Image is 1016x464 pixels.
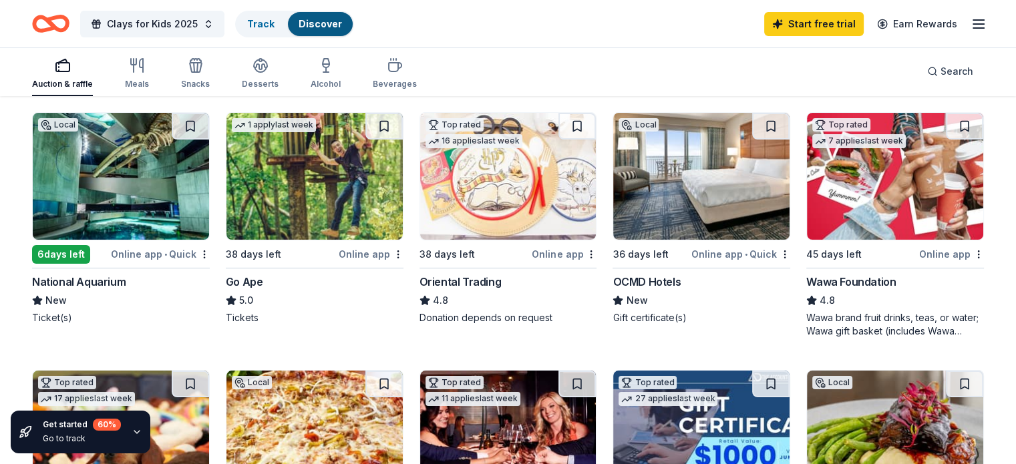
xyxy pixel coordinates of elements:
div: 7 applies last week [812,134,906,148]
div: Online app [532,246,597,262]
button: TrackDiscover [235,11,354,37]
button: Clays for Kids 2025 [80,11,224,37]
div: Local [619,118,659,132]
div: Beverages [373,79,417,89]
div: 60 % [93,419,121,431]
img: Image for Go Ape [226,113,403,240]
div: Snacks [181,79,210,89]
div: Go Ape [226,274,263,290]
div: Gift certificate(s) [613,311,790,324]
div: Desserts [242,79,279,89]
div: Local [38,118,78,132]
a: Earn Rewards [869,12,965,36]
a: Image for Wawa FoundationTop rated7 applieslast week45 days leftOnline appWawa Foundation4.8Wawa ... [806,112,984,338]
img: Image for OCMD Hotels [613,113,790,240]
a: Image for National AquariumLocal6days leftOnline app•QuickNational AquariumNewTicket(s) [32,112,210,324]
div: Online app Quick [691,246,790,262]
span: 4.8 [433,292,448,308]
span: New [45,292,67,308]
img: Image for Oriental Trading [420,113,597,240]
div: Online app [339,246,403,262]
button: Auction & raffle [32,52,93,96]
div: Tickets [226,311,403,324]
div: Wawa brand fruit drinks, teas, or water; Wawa gift basket (includes Wawa products and coupons) [806,311,984,338]
a: Start free trial [764,12,864,36]
div: Top rated [38,376,96,389]
a: Track [247,18,275,29]
a: Image for OCMD HotelsLocal36 days leftOnline app•QuickOCMD HotelsNewGift certificate(s) [613,112,790,324]
a: Image for Oriental TradingTop rated16 applieslast week38 days leftOnline appOriental Trading4.8Do... [419,112,597,324]
div: Meals [125,79,149,89]
div: Local [232,376,272,389]
div: Alcohol [311,79,341,89]
div: 16 applies last week [426,134,522,148]
div: Online app Quick [111,246,210,262]
button: Meals [125,52,149,96]
div: 36 days left [613,246,668,262]
a: Discover [299,18,342,29]
div: Get started [43,419,121,431]
button: Snacks [181,52,210,96]
div: Top rated [426,118,484,132]
div: 45 days left [806,246,862,262]
a: Image for Go Ape1 applylast week38 days leftOnline appGo Ape5.0Tickets [226,112,403,324]
div: 38 days left [226,246,281,262]
div: Oriental Trading [419,274,502,290]
a: Home [32,8,69,39]
div: Go to track [43,433,121,444]
button: Search [916,58,984,85]
img: Image for Wawa Foundation [807,113,983,240]
div: Wawa Foundation [806,274,896,290]
div: 11 applies last week [426,392,520,406]
div: 38 days left [419,246,475,262]
div: Top rated [619,376,677,389]
span: • [745,249,747,260]
div: Top rated [812,118,870,132]
button: Alcohol [311,52,341,96]
div: 17 applies last week [38,392,135,406]
img: Image for National Aquarium [33,113,209,240]
button: Beverages [373,52,417,96]
span: New [626,292,647,308]
span: 4.8 [820,292,835,308]
div: 27 applies last week [619,392,717,406]
button: Desserts [242,52,279,96]
div: 6 days left [32,245,90,264]
div: Donation depends on request [419,311,597,324]
div: Auction & raffle [32,79,93,89]
span: Clays for Kids 2025 [107,16,198,32]
span: • [164,249,167,260]
div: Ticket(s) [32,311,210,324]
span: 5.0 [239,292,253,308]
span: Search [941,63,973,79]
div: Online app [919,246,984,262]
div: Local [812,376,852,389]
div: Top rated [426,376,484,389]
div: National Aquarium [32,274,126,290]
div: OCMD Hotels [613,274,681,290]
div: 1 apply last week [232,118,316,132]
